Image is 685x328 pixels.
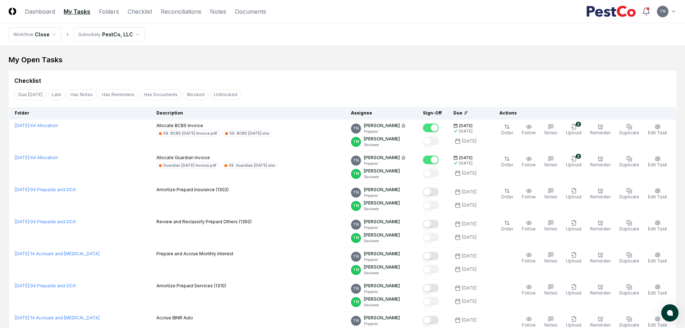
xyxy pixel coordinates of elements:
[590,226,611,232] span: Reminder
[423,169,439,178] button: Mark complete
[647,122,669,138] button: Edit Task
[423,233,439,242] button: Mark complete
[565,219,583,234] button: Upload
[353,222,359,227] span: TN
[48,89,65,100] button: Late
[520,154,537,170] button: Follow
[364,289,400,295] p: Preparer
[520,283,537,298] button: Follow
[364,270,400,276] p: Reviewer
[423,188,439,196] button: Mark complete
[462,202,476,208] div: [DATE]
[520,219,537,234] button: Follow
[501,194,513,199] span: Order
[566,130,581,135] span: Upload
[499,122,515,138] button: Order
[15,251,30,256] span: [DATE] :
[13,31,33,38] div: Workflow
[364,136,400,142] p: [PERSON_NAME]
[15,155,58,160] a: [DATE]:44 Allocation
[544,194,557,199] span: Notes
[210,89,241,100] button: Unblocked
[619,130,639,135] span: Duplicate
[364,219,400,225] p: [PERSON_NAME]
[543,154,559,170] button: Notes
[565,154,583,170] button: 2Upload
[619,226,639,232] span: Duplicate
[459,123,472,129] span: [DATE]
[589,251,612,266] button: Reminder
[619,290,639,296] span: Duplicate
[156,154,278,161] p: Allocate Guardian Invoice
[353,254,359,259] span: TN
[618,154,641,170] button: Duplicate
[576,154,581,159] div: 2
[15,155,30,160] span: [DATE] :
[222,162,278,169] a: 09. Guardian [DATE].xlsx
[364,129,406,134] p: Preparer
[648,322,667,328] span: Edit Task
[353,286,359,291] span: TN
[15,123,58,128] a: [DATE]:44 Allocation
[353,190,359,195] span: TN
[364,193,400,198] p: Preparer
[522,226,536,232] span: Follow
[576,122,581,127] div: 2
[522,290,536,296] span: Follow
[589,283,612,298] button: Reminder
[462,285,476,291] div: [DATE]
[15,219,76,224] a: [DATE]:04 Prepaids and OCA
[161,7,201,16] a: Reconciliations
[618,283,641,298] button: Duplicate
[501,162,513,167] span: Order
[544,290,557,296] span: Notes
[462,170,476,176] div: [DATE]
[544,130,557,135] span: Notes
[364,251,400,257] p: [PERSON_NAME]
[98,89,138,100] button: Has Reminders
[647,283,669,298] button: Edit Task
[661,304,679,322] button: atlas-launcher
[462,189,476,195] div: [DATE]
[423,316,439,324] button: Mark complete
[15,283,76,288] a: [DATE]:04 Prepaids and OCA
[499,219,515,234] button: Order
[660,9,666,14] span: TN
[128,7,152,16] a: Checklist
[423,123,439,132] button: Mark complete
[590,162,611,167] span: Reminder
[364,283,400,289] p: [PERSON_NAME]
[565,251,583,266] button: Upload
[156,130,220,136] a: 09. BCBS [DATE] Invoice.pdf
[462,253,476,259] div: [DATE]
[423,252,439,260] button: Mark complete
[156,187,229,193] p: Amortize Prepaid Insurance (1302)
[15,219,30,224] span: [DATE] :
[499,187,515,202] button: Order
[364,142,400,148] p: Reviewer
[15,187,76,192] a: [DATE]:04 Prepaids and OCA
[522,322,536,328] span: Follow
[459,129,472,134] div: [DATE]
[156,251,233,257] p: Prepare and Accrue Monthly Interest
[78,31,101,38] div: Subsidiary
[353,318,359,323] span: TN
[140,89,182,100] button: Has Documents
[364,296,400,302] p: [PERSON_NAME]
[459,161,472,166] div: [DATE]
[462,138,476,144] div: [DATE]
[586,6,636,17] img: PestCo logo
[364,187,400,193] p: [PERSON_NAME]
[543,251,559,266] button: Notes
[566,258,581,264] span: Upload
[522,162,536,167] span: Follow
[544,226,557,232] span: Notes
[353,171,359,176] span: TM
[423,220,439,228] button: Mark complete
[156,283,226,289] p: Amortize Prepaid Services (1310)
[353,126,359,131] span: TN
[364,257,400,262] p: Preparer
[501,130,513,135] span: Order
[183,89,209,100] button: Blocked
[364,321,400,327] p: Preparer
